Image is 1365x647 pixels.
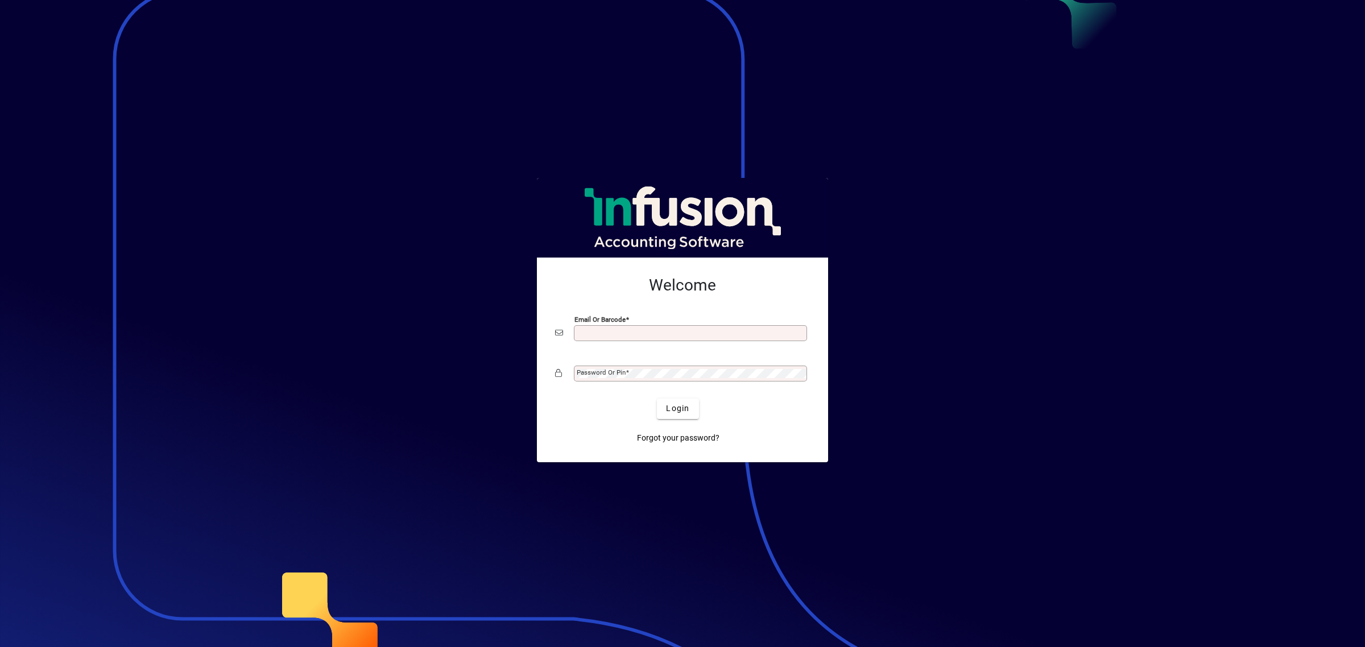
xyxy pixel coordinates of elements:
h2: Welcome [555,276,810,295]
a: Forgot your password? [632,428,724,449]
mat-label: Email or Barcode [574,315,626,323]
button: Login [657,399,698,419]
mat-label: Password or Pin [577,368,626,376]
span: Login [666,403,689,414]
span: Forgot your password? [637,432,719,444]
